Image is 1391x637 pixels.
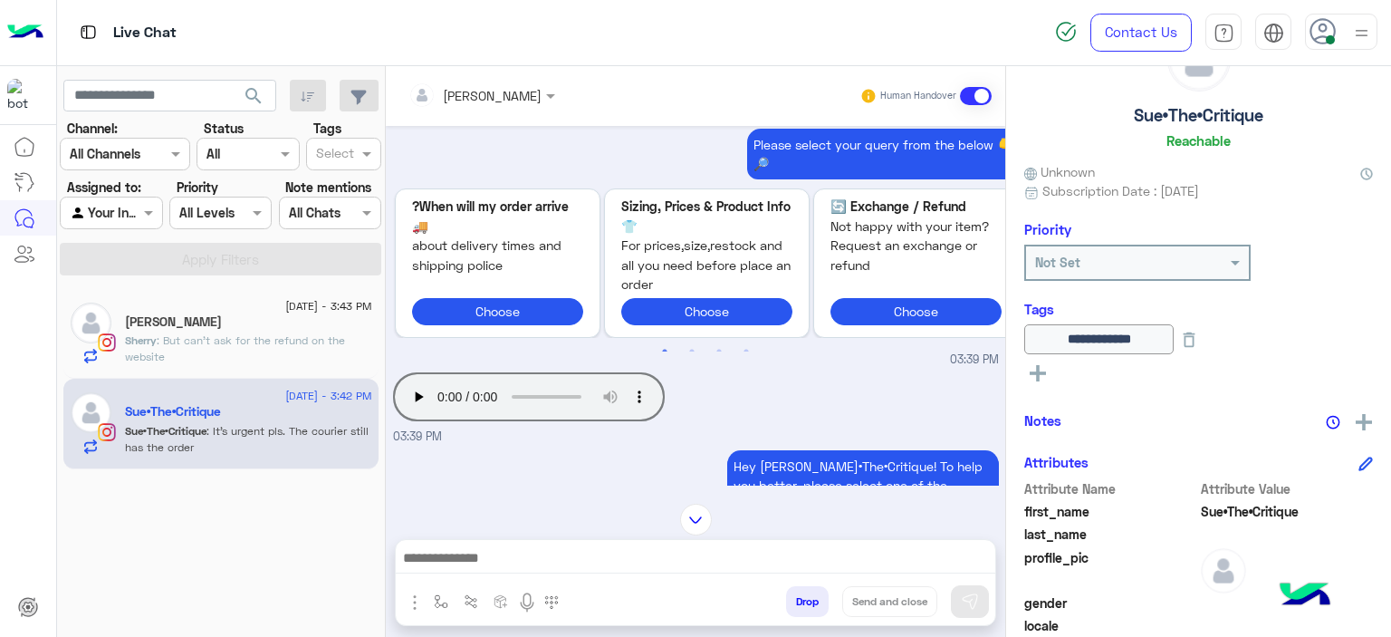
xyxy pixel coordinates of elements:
[1201,502,1374,521] span: Sue•The•Critique
[243,85,264,107] span: search
[683,343,701,361] button: 2 of 2
[1201,479,1374,498] span: Attribute Value
[1024,301,1373,317] h6: Tags
[7,14,43,52] img: Logo
[544,595,559,610] img: make a call
[961,593,979,611] img: send message
[113,21,177,45] p: Live Chat
[1024,594,1197,613] span: gender
[60,243,381,275] button: Apply Filters
[494,594,508,609] img: create order
[621,197,792,236] p: Sizing, Prices & Product Info 👕
[1055,21,1077,43] img: spinner
[1350,22,1373,44] img: profile
[737,343,755,361] button: 4 of 2
[1201,548,1246,594] img: defaultAdmin.png
[67,178,141,197] label: Assigned to:
[621,236,792,294] span: For prices,size,restock and all you need before place an order
[656,343,674,361] button: 1 of 2
[1024,479,1197,498] span: Attribute Name
[204,119,244,138] label: Status
[427,586,456,616] button: select flow
[125,424,206,438] span: Sue•The•Critique
[727,450,999,558] p: 18/8/2025, 3:39 PM
[1263,23,1284,43] img: tab
[313,119,341,138] label: Tags
[434,594,448,609] img: select flow
[747,129,1019,179] p: 18/8/2025, 3:39 PM
[1024,525,1197,544] span: last_name
[71,392,111,433] img: defaultAdmin.png
[1024,412,1061,429] h6: Notes
[177,178,218,197] label: Priority
[830,298,1002,324] button: Choose
[412,298,583,324] button: Choose
[1205,14,1242,52] a: tab
[1042,181,1199,200] span: Subscription Date : [DATE]
[1024,221,1071,237] h6: Priority
[1024,616,1197,635] span: locale
[98,333,116,352] img: Instagram
[1201,616,1374,635] span: null
[830,217,1002,275] span: Not happy with your item? Request an exchange or refund
[1201,594,1374,613] span: null
[393,429,442,443] span: 03:39 PM
[125,424,369,454] span: It’s urgent pls. The courier still has the order
[412,197,583,236] p: When will my order arrive? 🚚
[1326,415,1340,429] img: notes
[232,80,276,119] button: search
[830,197,1002,216] p: Exchange / Refund 🔄
[464,594,478,609] img: Trigger scenario
[404,592,426,613] img: send attachment
[125,314,222,330] h5: Sherry Raafat
[125,404,221,420] h5: Sue•The•Critique
[621,298,792,324] button: Choose
[412,236,583,275] span: about delivery times and shipping police
[1024,162,1095,181] span: Unknown
[125,333,345,363] span: But can’t ask for the refund on the website
[710,343,728,361] button: 3 of 2
[1273,565,1337,628] img: hulul-logo.png
[98,423,116,441] img: Instagram
[786,586,829,617] button: Drop
[285,178,371,197] label: Note mentions
[1166,132,1231,149] h6: Reachable
[456,586,486,616] button: Trigger scenario
[67,119,118,138] label: Channel:
[1134,105,1263,126] h5: Sue•The•Critique
[486,586,516,616] button: create order
[1024,548,1197,590] span: profile_pic
[125,333,157,347] span: Sherry
[1024,502,1197,521] span: first_name
[516,592,538,613] img: send voice note
[1090,14,1192,52] a: Contact Us
[71,303,111,343] img: defaultAdmin.png
[950,352,999,369] span: 03:39 PM
[77,21,100,43] img: tab
[7,79,40,111] img: 317874714732967
[393,372,665,421] audio: Your browser does not support the audio tag.
[1356,414,1372,430] img: add
[1214,23,1234,43] img: tab
[313,143,354,167] div: Select
[842,586,937,617] button: Send and close
[680,504,712,536] img: scroll
[880,89,956,103] small: Human Handover
[285,388,371,404] span: [DATE] - 3:42 PM
[285,298,371,314] span: [DATE] - 3:43 PM
[1024,454,1089,470] h6: Attributes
